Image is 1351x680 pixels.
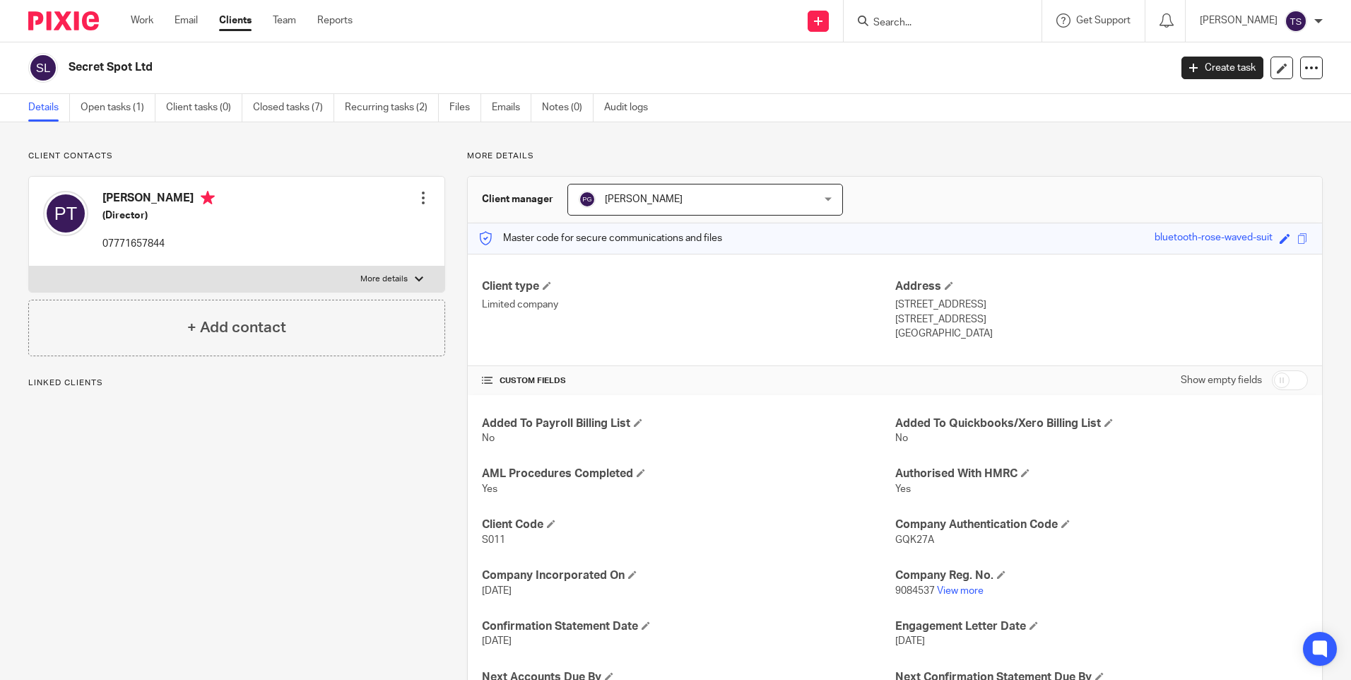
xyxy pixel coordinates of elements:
[605,194,683,204] span: [PERSON_NAME]
[482,619,895,634] h4: Confirmation Statement Date
[482,279,895,294] h4: Client type
[895,619,1308,634] h4: Engagement Letter Date
[895,312,1308,327] p: [STREET_ADDRESS]
[895,433,908,443] span: No
[895,416,1308,431] h4: Added To Quickbooks/Xero Billing List
[360,274,408,285] p: More details
[895,636,925,646] span: [DATE]
[1076,16,1131,25] span: Get Support
[895,467,1308,481] h4: Authorised With HMRC
[895,327,1308,341] p: [GEOGRAPHIC_DATA]
[467,151,1323,162] p: More details
[219,13,252,28] a: Clients
[1181,373,1262,387] label: Show empty fields
[542,94,594,122] a: Notes (0)
[28,53,58,83] img: svg%3E
[102,209,215,223] h5: (Director)
[895,586,935,596] span: 9084537
[201,191,215,205] i: Primary
[482,568,895,583] h4: Company Incorporated On
[187,317,286,339] h4: + Add contact
[492,94,531,122] a: Emails
[28,11,99,30] img: Pixie
[102,191,215,209] h4: [PERSON_NAME]
[895,298,1308,312] p: [STREET_ADDRESS]
[69,60,942,75] h2: Secret Spot Ltd
[28,94,70,122] a: Details
[895,568,1308,583] h4: Company Reg. No.
[28,151,445,162] p: Client contacts
[345,94,439,122] a: Recurring tasks (2)
[482,517,895,532] h4: Client Code
[482,467,895,481] h4: AML Procedures Completed
[1200,13,1278,28] p: [PERSON_NAME]
[175,13,198,28] a: Email
[478,231,722,245] p: Master code for secure communications and files
[482,484,497,494] span: Yes
[28,377,445,389] p: Linked clients
[131,13,153,28] a: Work
[482,375,895,387] h4: CUSTOM FIELDS
[895,484,911,494] span: Yes
[317,13,353,28] a: Reports
[43,191,88,236] img: svg%3E
[102,237,215,251] p: 07771657844
[937,586,984,596] a: View more
[872,17,999,30] input: Search
[482,192,553,206] h3: Client manager
[579,191,596,208] img: svg%3E
[482,535,505,545] span: S011
[482,433,495,443] span: No
[895,535,934,545] span: GQK27A
[895,517,1308,532] h4: Company Authentication Code
[604,94,659,122] a: Audit logs
[482,636,512,646] span: [DATE]
[1181,57,1263,79] a: Create task
[449,94,481,122] a: Files
[273,13,296,28] a: Team
[482,416,895,431] h4: Added To Payroll Billing List
[166,94,242,122] a: Client tasks (0)
[482,586,512,596] span: [DATE]
[81,94,155,122] a: Open tasks (1)
[253,94,334,122] a: Closed tasks (7)
[1285,10,1307,33] img: svg%3E
[895,279,1308,294] h4: Address
[1155,230,1273,247] div: bluetooth-rose-waved-suit
[482,298,895,312] p: Limited company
